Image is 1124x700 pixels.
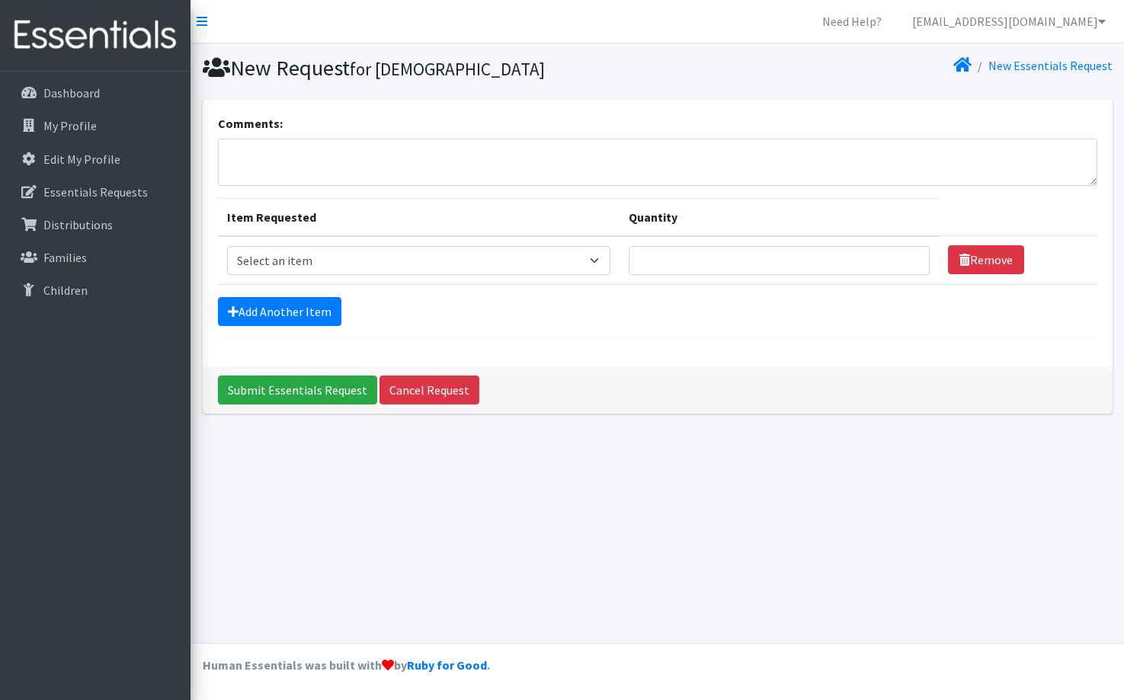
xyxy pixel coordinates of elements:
[810,6,894,37] a: Need Help?
[6,10,184,61] img: HumanEssentials
[6,110,184,141] a: My Profile
[6,144,184,174] a: Edit My Profile
[948,245,1024,274] a: Remove
[43,118,97,133] p: My Profile
[988,58,1113,73] a: New Essentials Request
[43,85,100,101] p: Dashboard
[379,376,479,404] a: Cancel Request
[203,657,490,673] strong: Human Essentials was built with by .
[6,242,184,273] a: Families
[6,177,184,207] a: Essentials Requests
[43,152,120,167] p: Edit My Profile
[43,184,148,200] p: Essentials Requests
[6,78,184,108] a: Dashboard
[6,275,184,305] a: Children
[6,209,184,240] a: Distributions
[43,283,88,298] p: Children
[620,198,939,236] th: Quantity
[407,657,487,673] a: Ruby for Good
[43,250,87,265] p: Families
[900,6,1118,37] a: [EMAIL_ADDRESS][DOMAIN_NAME]
[218,198,620,236] th: Item Requested
[218,376,377,404] input: Submit Essentials Request
[203,55,652,82] h1: New Request
[218,297,341,326] a: Add Another Item
[43,217,113,232] p: Distributions
[218,114,283,133] label: Comments:
[350,58,545,80] small: for [DEMOGRAPHIC_DATA]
